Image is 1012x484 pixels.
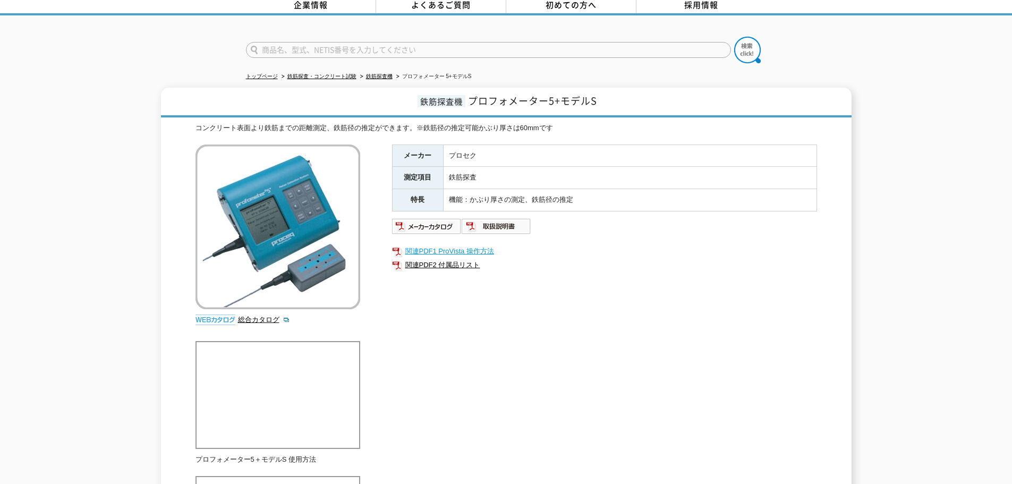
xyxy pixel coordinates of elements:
a: メーカーカタログ [392,225,462,233]
td: プロセク [443,145,817,167]
th: 特長 [392,189,443,211]
img: メーカーカタログ [392,218,462,235]
p: プロフォメーター5＋モデルS 使用方法 [195,454,360,465]
td: 鉄筋探査 [443,167,817,189]
a: 関連PDF2 付属品リスト [392,258,817,272]
li: プロフォメーター 5+モデルS [394,71,472,82]
img: 取扱説明書 [462,218,531,235]
a: 取扱説明書 [462,225,531,233]
img: プロフォメーター 5+モデルS [195,145,360,309]
img: webカタログ [195,315,235,325]
a: 鉄筋探査機 [366,73,393,79]
td: 機能：かぶり厚さの測定、鉄筋径の推定 [443,189,817,211]
a: トップページ [246,73,278,79]
div: コンクリート表面より鉄筋までの距離測定、鉄筋径の推定ができます。※鉄筋径の推定可能かぶり厚さは60mmです [195,123,817,134]
th: 測定項目 [392,167,443,189]
a: 鉄筋探査・コンクリート試験 [287,73,356,79]
input: 商品名、型式、NETIS番号を入力してください [246,42,731,58]
a: 総合カタログ [238,316,290,324]
a: 関連PDF1 ProVista 操作方法 [392,244,817,258]
th: メーカー [392,145,443,167]
span: プロフォメーター5+モデルS [468,94,597,108]
img: btn_search.png [734,37,761,63]
span: 鉄筋探査機 [418,95,465,107]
